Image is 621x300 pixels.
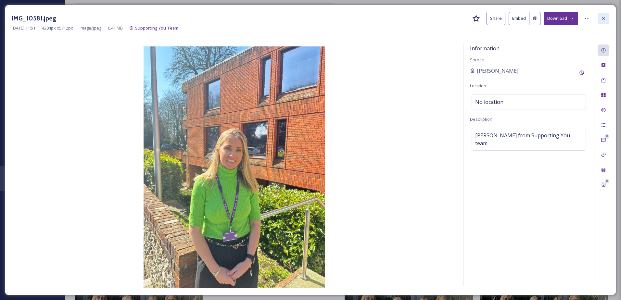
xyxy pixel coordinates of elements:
[487,12,505,25] button: Share
[605,179,609,183] div: 0
[80,25,101,31] span: image/jpeg
[605,134,609,139] div: 0
[470,57,484,63] span: Source
[42,25,73,31] span: 4284 px x 5712 px
[108,25,123,31] span: 6.41 MB
[509,12,529,25] button: Embed
[475,131,582,147] span: [PERSON_NAME] from Supporting You team
[12,25,35,31] span: [DATE] 11:51
[477,67,518,75] span: [PERSON_NAME]
[470,116,492,122] span: Description
[135,25,178,31] span: Supporting You Team
[12,14,56,23] h3: IMG_10581.jpeg
[470,83,486,89] span: Location
[544,12,578,25] button: Download
[12,46,457,288] img: IMG_10581.jpeg
[470,45,500,52] span: Information
[475,98,503,106] span: No location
